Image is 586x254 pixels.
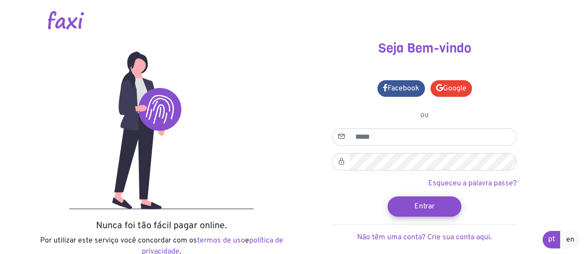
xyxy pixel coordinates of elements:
a: en [560,231,580,248]
p: ou [332,110,517,121]
a: termos de uso [197,236,245,245]
a: Esqueceu a palavra passe? [428,179,517,188]
a: Facebook [377,80,425,97]
a: Não têm uma conta? Crie sua conta aqui. [357,233,492,242]
h5: Nunca foi tão fácil pagar online. [37,220,286,231]
a: Google [431,80,472,97]
a: pt [543,231,561,248]
button: Entrar [388,196,461,217]
h3: Seja Bem-vindo [300,41,549,56]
